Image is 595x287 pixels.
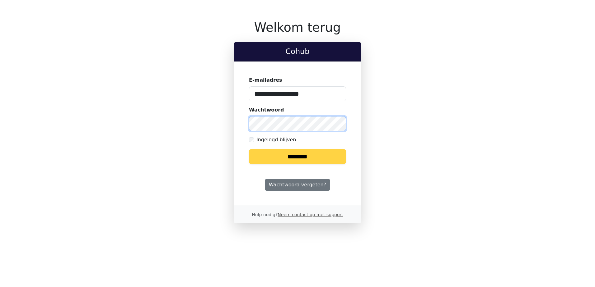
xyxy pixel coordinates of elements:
[252,212,343,217] small: Hulp nodig?
[234,20,361,35] h1: Welkom terug
[249,106,284,114] label: Wachtwoord
[278,212,343,217] a: Neem contact op met support
[249,76,282,84] label: E-mailadres
[256,136,296,143] label: Ingelogd blijven
[239,47,356,56] h2: Cohub
[265,179,330,191] a: Wachtwoord vergeten?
